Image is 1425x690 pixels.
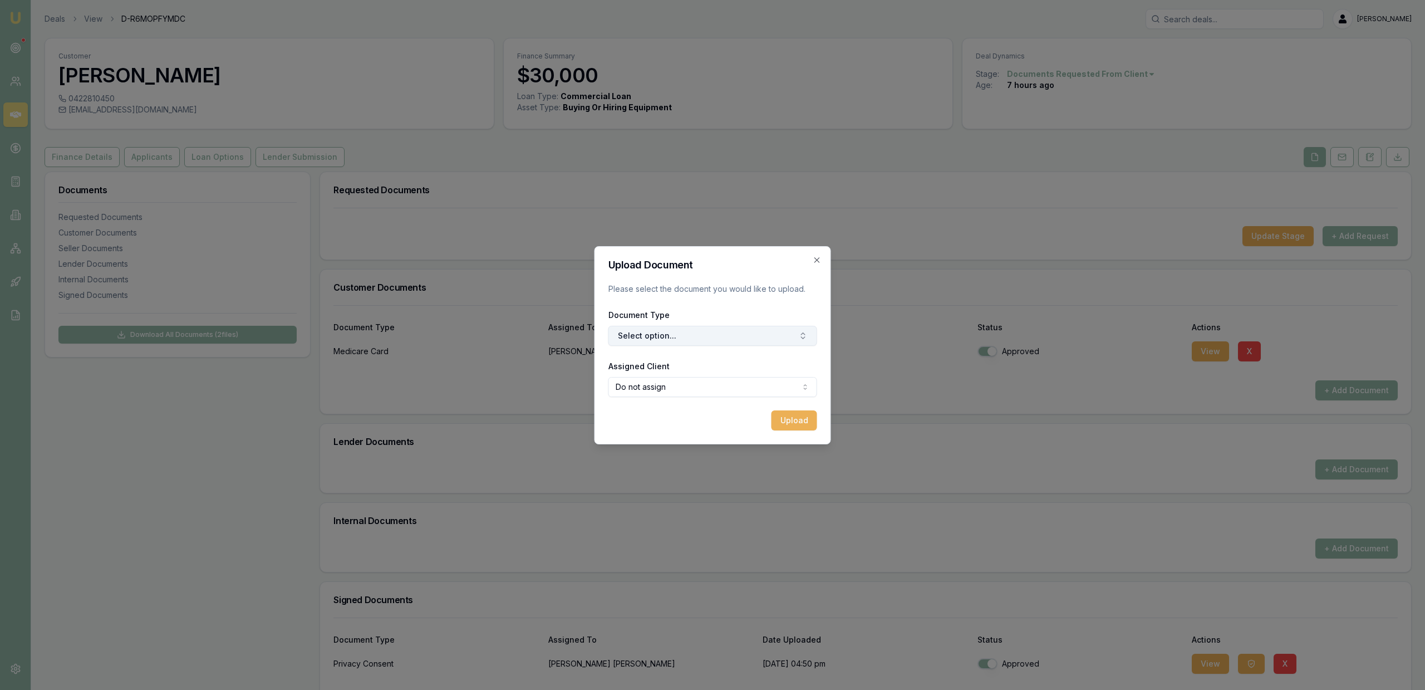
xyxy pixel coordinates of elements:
[608,361,670,371] label: Assigned Client
[608,310,670,320] label: Document Type
[772,410,817,430] button: Upload
[608,283,817,295] p: Please select the document you would like to upload.
[608,260,817,270] h2: Upload Document
[608,326,817,346] button: Select option...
